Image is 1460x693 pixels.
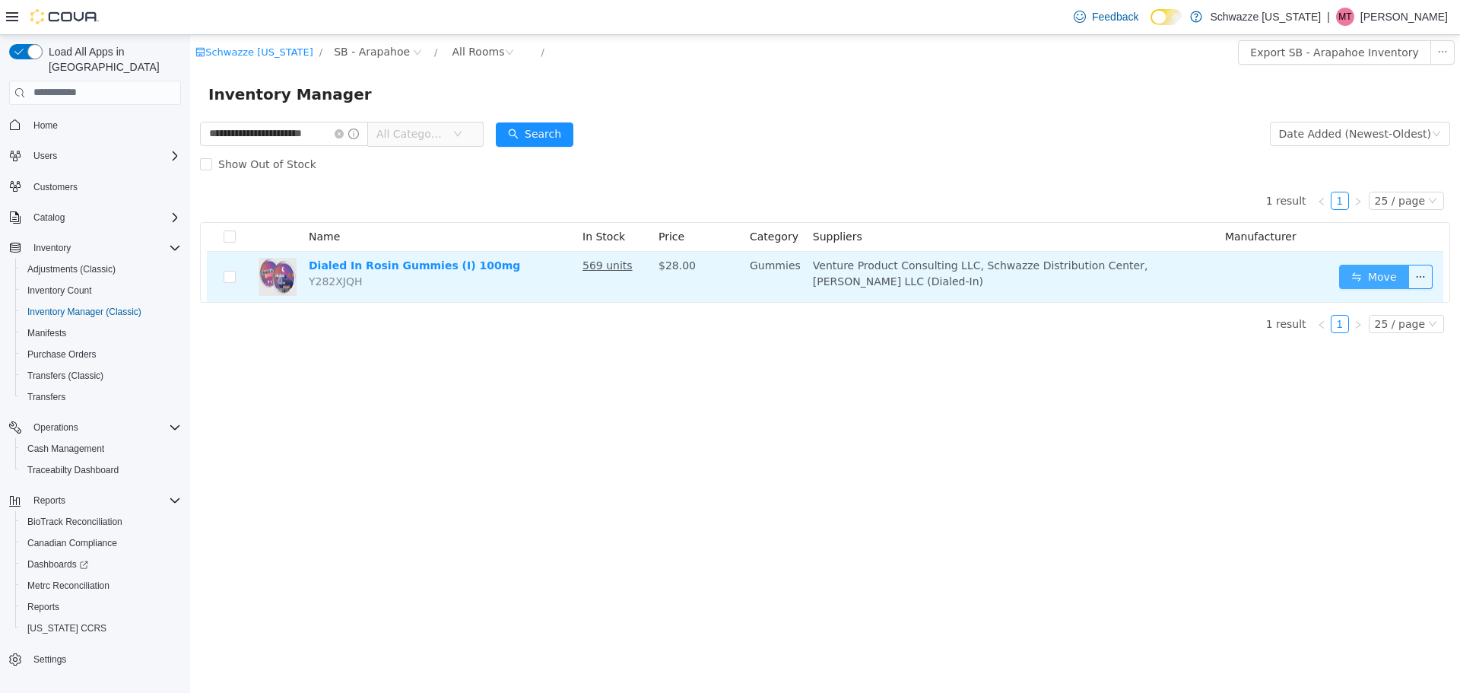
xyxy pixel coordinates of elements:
span: Inventory Count [21,281,181,300]
span: Purchase Orders [27,348,97,361]
span: Transfers [27,391,65,403]
span: SB - Arapahoe [144,8,220,25]
span: Manufacturer [1035,196,1106,208]
span: BioTrack Reconciliation [27,516,122,528]
button: Reports [15,596,187,618]
span: Transfers (Classic) [21,367,181,385]
div: Michael Tice [1336,8,1354,26]
button: Inventory Manager (Classic) [15,301,187,323]
button: Metrc Reconciliation [15,575,187,596]
a: Customers [27,178,84,196]
span: Inventory [27,239,181,257]
button: Purchase Orders [15,344,187,365]
span: Home [33,119,58,132]
span: Users [33,150,57,162]
span: Reports [27,491,181,510]
span: Traceabilty Dashboard [27,464,119,476]
span: Operations [27,418,181,437]
span: Transfers [21,388,181,406]
button: Reports [27,491,71,510]
span: Reports [33,494,65,507]
span: Inventory Manager [18,47,191,72]
button: Transfers [15,386,187,408]
span: Traceabilty Dashboard [21,461,181,479]
a: icon: shopSchwazze [US_STATE] [5,11,123,23]
button: Users [3,145,187,167]
span: Catalog [27,208,181,227]
a: Dialed In Rosin Gummies (I) 100mg [119,224,330,237]
a: Cash Management [21,440,110,458]
p: Schwazze [US_STATE] [1210,8,1321,26]
a: Settings [27,650,72,669]
span: [US_STATE] CCRS [27,622,106,634]
i: icon: right [1163,285,1173,294]
span: Canadian Compliance [21,534,181,552]
a: Reports [21,598,65,616]
button: icon: swapMove [1149,230,1219,254]
button: Settings [3,648,187,670]
span: Show Out of Stock [22,123,132,135]
a: Purchase Orders [21,345,103,364]
a: Transfers [21,388,71,406]
a: Inventory Count [21,281,98,300]
span: Customers [33,181,78,193]
li: Previous Page [1122,280,1141,298]
button: Traceabilty Dashboard [15,459,187,481]
span: Inventory [33,242,71,254]
span: Reports [27,601,59,613]
button: Cash Management [15,438,187,459]
button: Customers [3,176,187,198]
i: icon: down [1242,94,1251,105]
i: icon: left [1127,162,1136,171]
button: Operations [3,417,187,438]
button: BioTrack Reconciliation [15,511,187,532]
a: Inventory Manager (Classic) [21,303,148,321]
a: Metrc Reconciliation [21,577,116,595]
button: [US_STATE] CCRS [15,618,187,639]
span: In Stock [392,196,435,208]
button: Adjustments (Classic) [15,259,187,280]
span: Transfers (Classic) [27,370,103,382]
a: Dashboards [15,554,187,575]
div: All Rooms [262,5,314,28]
button: Transfers (Classic) [15,365,187,386]
button: icon: searchSearch [306,87,383,112]
span: Inventory Count [27,285,92,297]
span: / [351,11,354,23]
i: icon: left [1127,285,1136,294]
span: Cash Management [21,440,181,458]
span: Price [468,196,494,208]
button: Inventory [27,239,77,257]
a: BioTrack Reconciliation [21,513,129,531]
span: Dashboards [27,558,88,571]
button: Reports [3,490,187,511]
span: Settings [27,650,181,669]
span: BioTrack Reconciliation [21,513,181,531]
a: Traceabilty Dashboard [21,461,125,479]
span: Inventory Manager (Classic) [27,306,141,318]
span: Category [560,196,608,208]
li: Next Page [1159,157,1177,175]
i: icon: close-circle [315,13,324,22]
span: Feedback [1092,9,1138,24]
i: icon: close-circle [223,13,232,22]
span: Dashboards [21,555,181,574]
span: / [244,11,247,23]
span: Venture Product Consulting LLC, Schwazze Distribution Center, [PERSON_NAME] LLC (Dialed-In) [623,224,958,253]
button: Catalog [3,207,187,228]
img: Cova [30,9,99,24]
li: 1 result [1076,157,1116,175]
span: Canadian Compliance [27,537,117,549]
span: Name [119,196,150,208]
span: Inventory Manager (Classic) [21,303,181,321]
a: Feedback [1068,2,1144,32]
a: [US_STATE] CCRS [21,619,113,637]
a: 1 [1141,157,1158,174]
li: Next Page [1159,280,1177,298]
li: 1 result [1076,280,1116,298]
li: 1 [1141,280,1159,298]
span: MT [1338,8,1351,26]
span: Settings [33,653,66,666]
u: 569 units [392,224,443,237]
